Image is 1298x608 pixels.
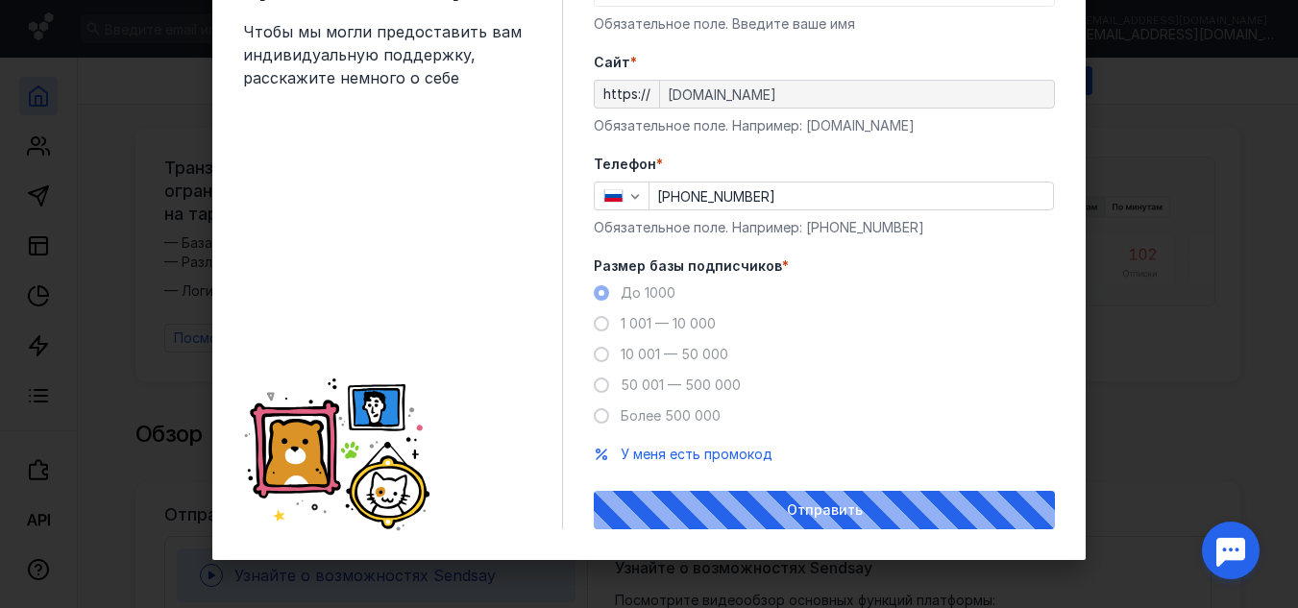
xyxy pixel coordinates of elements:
[594,14,1055,34] div: Обязательное поле. Введите ваше имя
[594,53,630,72] span: Cайт
[621,445,772,464] button: У меня есть промокод
[243,20,531,89] span: Чтобы мы могли предоставить вам индивидуальную поддержку, расскажите немного о себе
[594,155,656,174] span: Телефон
[594,256,782,276] span: Размер базы подписчиков
[594,218,1055,237] div: Обязательное поле. Например: [PHONE_NUMBER]
[594,116,1055,135] div: Обязательное поле. Например: [DOMAIN_NAME]
[621,446,772,462] span: У меня есть промокод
